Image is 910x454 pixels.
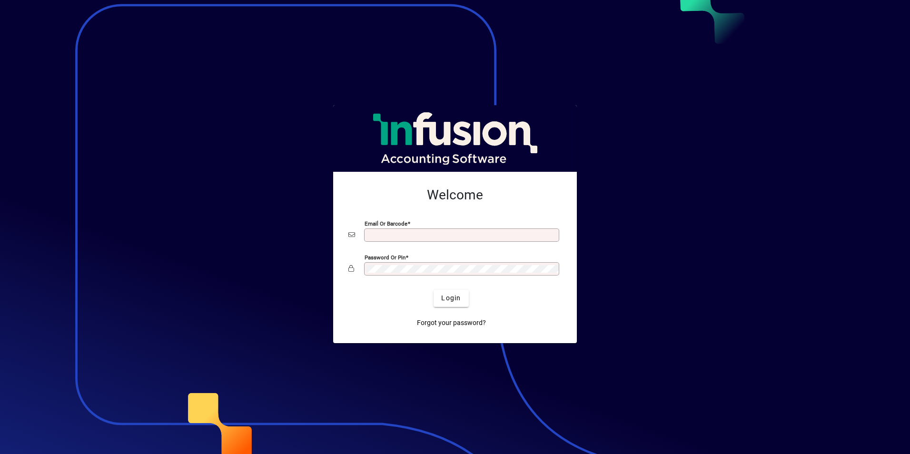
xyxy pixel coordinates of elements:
h2: Welcome [348,187,562,203]
span: Login [441,293,461,303]
button: Login [434,290,468,307]
span: Forgot your password? [417,318,486,328]
mat-label: Email or Barcode [365,220,407,227]
mat-label: Password or Pin [365,254,406,260]
a: Forgot your password? [413,315,490,332]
